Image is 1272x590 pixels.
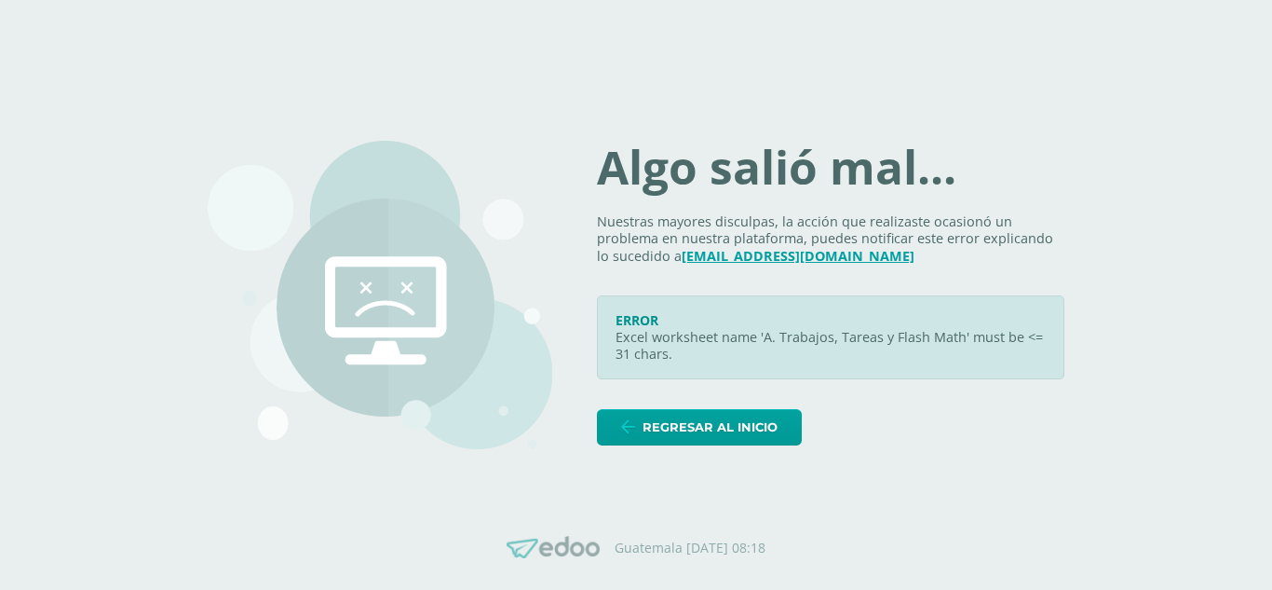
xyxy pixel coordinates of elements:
[616,329,1046,364] p: Excel worksheet name 'A. Trabajos, Tareas y Flash Math' must be <= 31 chars.
[597,144,1064,191] h1: Algo salió mal...
[615,540,765,556] p: Guatemala [DATE] 08:18
[616,311,658,329] span: ERROR
[682,247,914,265] a: [EMAIL_ADDRESS][DOMAIN_NAME]
[643,410,778,445] span: Regresar al inicio
[208,141,552,449] img: 500.png
[507,536,600,559] img: Edoo
[597,409,802,446] a: Regresar al inicio
[597,213,1064,266] p: Nuestras mayores disculpas, la acción que realizaste ocasionó un problema en nuestra plataforma, ...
